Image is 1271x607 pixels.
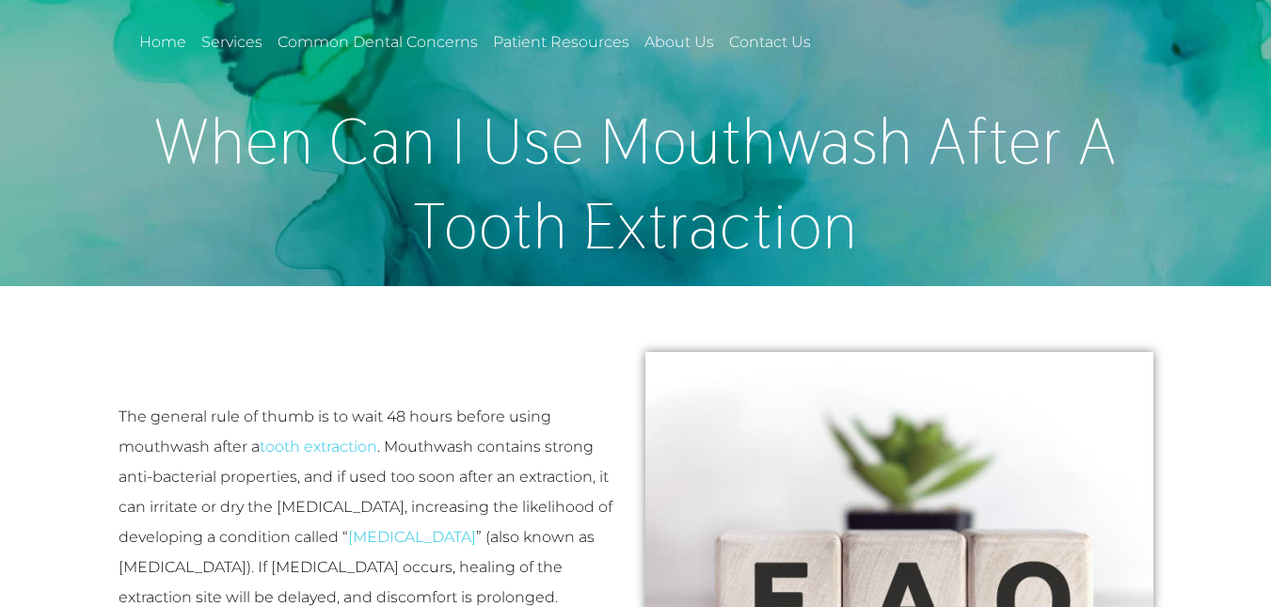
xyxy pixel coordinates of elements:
[260,438,377,455] a: tooth extraction
[490,21,632,64] a: Patient Resources
[136,21,872,64] nav: Menu
[348,528,476,546] a: [MEDICAL_DATA]
[726,21,814,64] a: Contact Us
[199,21,265,64] a: Services
[642,21,717,64] a: About Us
[275,21,481,64] a: Common Dental Concerns
[136,21,189,64] a: Home
[109,99,1163,267] h1: When Can I Use Mouthwash After A Tooth Extraction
